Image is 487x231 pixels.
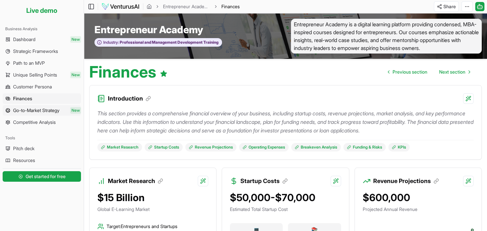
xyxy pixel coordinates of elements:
[373,176,439,186] h3: Revenue Projections
[3,34,81,45] a: DashboardNew
[383,65,475,79] nav: pagination
[107,223,177,230] span: Target: Entrepreneurs and Startups
[97,143,142,151] a: Market Research
[13,72,57,78] span: Unique Selling Points
[388,143,410,151] a: KPIs
[230,192,341,203] div: $50,000-$70,000
[3,70,81,80] a: Unique Selling PointsNew
[383,65,433,79] a: Go to previous page
[363,192,474,203] div: $600,000
[94,24,203,35] span: Entrepreneur Academy
[439,69,465,75] span: Next section
[3,133,81,143] div: Tools
[343,143,386,151] a: Funding & Risks
[13,36,35,43] span: Dashboard
[185,143,236,151] a: Revenue Projections
[70,36,81,43] span: New
[230,206,341,213] p: Estimated Total Startup Cost
[97,192,208,203] div: $15 Billion
[3,143,81,154] a: Pitch deck
[13,60,45,66] span: Path to an MVP
[101,3,140,11] img: logo
[239,143,289,151] a: Operating Expenses
[13,157,35,164] span: Resources
[434,65,475,79] a: Go to next page
[163,3,210,10] a: Entrepreneur Academy
[94,38,222,47] button: Industry:Professional and Management Development Training
[443,3,456,10] span: Share
[3,171,81,182] button: Get started for free
[3,58,81,68] a: Path to an MVP
[3,105,81,116] a: Go-to-Market StrategyNew
[13,83,52,90] span: Customer Persona
[13,48,58,55] span: Strategic Frameworks
[26,173,66,180] span: Get started for free
[108,94,151,103] h3: Introduction
[3,155,81,166] a: Resources
[221,3,240,10] span: Finances
[97,109,474,135] p: This section provides a comprehensive financial overview of your business, including startup cost...
[108,176,163,186] h3: Market Research
[103,40,119,45] span: Industry:
[145,143,183,151] a: Startup Costs
[221,4,240,9] span: Finances
[13,119,56,126] span: Competitive Analysis
[119,40,218,45] span: Professional and Management Development Training
[70,72,81,78] span: New
[434,1,459,12] button: Share
[3,117,81,127] a: Competitive Analysis
[70,107,81,114] span: New
[393,69,427,75] span: Previous section
[363,206,474,213] p: Projected Annual Revenue
[291,19,482,54] span: Entrepreneur Academy is a digital learning platform providing condensed, MBA-inspired courses des...
[147,3,240,10] nav: breadcrumb
[97,206,208,213] p: Global E-Learning Market
[291,143,341,151] a: Breakeven Analysis
[3,170,81,183] a: Get started for free
[3,93,81,104] a: Finances
[13,107,59,114] span: Go-to-Market Strategy
[13,95,32,102] span: Finances
[89,64,168,80] h1: Finances
[240,176,288,186] h3: Startup Costs
[3,24,81,34] div: Business Analysis
[3,81,81,92] a: Customer Persona
[3,46,81,57] a: Strategic Frameworks
[13,145,34,152] span: Pitch deck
